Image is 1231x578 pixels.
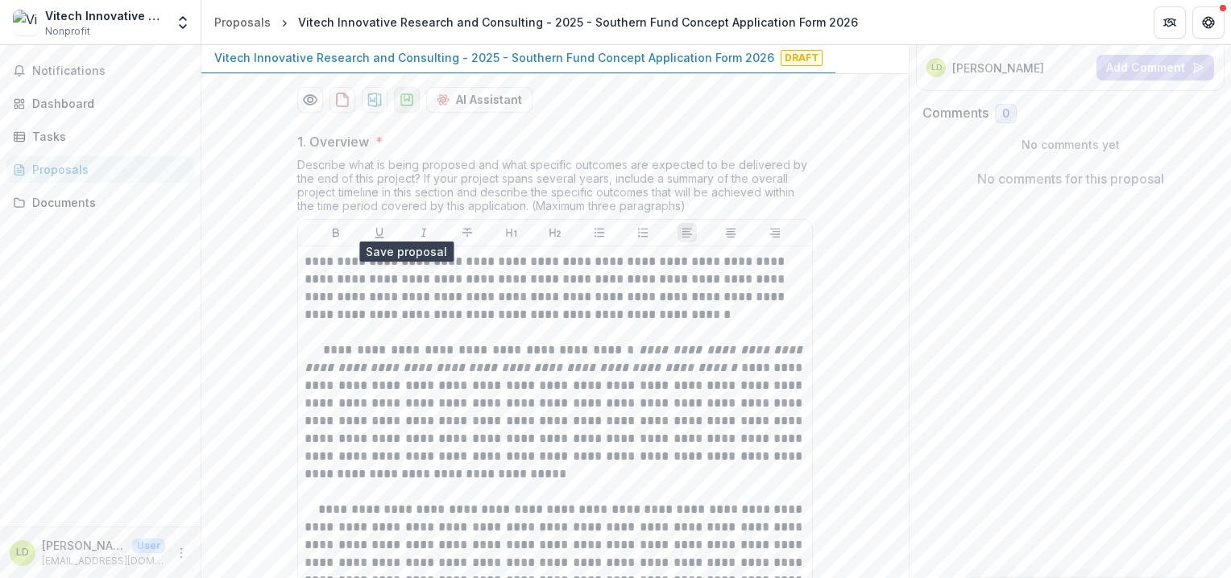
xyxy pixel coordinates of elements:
button: Align Left [678,223,697,242]
button: Ordered List [633,223,653,242]
button: Heading 2 [545,223,565,242]
button: Align Center [721,223,740,242]
button: Underline [370,223,389,242]
p: [PERSON_NAME] [42,537,126,554]
button: Partners [1154,6,1186,39]
div: Li Ding [931,64,942,72]
a: Dashboard [6,90,194,117]
p: No comments yet [922,136,1218,153]
p: Vitech Innovative Research and Consulting - 2025 - Southern Fund Concept Application Form 2026 [214,49,774,66]
div: Dashboard [32,95,181,112]
div: Vitech Innovative Research and Consulting [45,7,165,24]
button: Heading 1 [502,223,521,242]
button: Notifications [6,58,194,84]
p: No comments for this proposal [977,169,1164,188]
button: Add Comment [1096,55,1214,81]
p: User [132,539,165,553]
nav: breadcrumb [208,10,864,34]
button: Open entity switcher [172,6,194,39]
button: Strike [458,223,477,242]
span: 0 [1002,107,1009,121]
div: Proposals [214,14,271,31]
a: Proposals [208,10,277,34]
a: Tasks [6,123,194,150]
button: download-proposal [362,87,388,113]
button: download-proposal [330,87,355,113]
button: AI Assistant [426,87,533,113]
button: Get Help [1192,6,1225,39]
button: More [172,543,191,563]
a: Documents [6,189,194,216]
p: [EMAIL_ADDRESS][DOMAIN_NAME] [42,554,165,568]
img: Vitech Innovative Research and Consulting [13,10,39,35]
span: Nonprofit [45,24,90,39]
button: Preview 45faad48-4f75-4798-846c-9009511c2fff-0.pdf [297,87,323,113]
button: Bullet List [590,223,609,242]
div: Vitech Innovative Research and Consulting - 2025 - Southern Fund Concept Application Form 2026 [298,14,858,31]
a: Proposals [6,156,194,183]
button: download-proposal [394,87,420,113]
button: Bold [326,223,346,242]
button: Italicize [414,223,433,242]
div: Proposals [32,161,181,178]
span: Draft [781,50,823,66]
div: Documents [32,194,181,211]
p: 1. Overview [297,132,369,151]
p: [PERSON_NAME] [952,60,1044,76]
div: Describe what is being proposed and what specific outcomes are expected to be delivered by the en... [297,158,813,219]
h2: Comments [922,105,989,121]
button: Align Right [765,223,785,242]
div: Li Ding [16,547,29,558]
div: Tasks [32,128,181,145]
span: Notifications [32,64,188,78]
